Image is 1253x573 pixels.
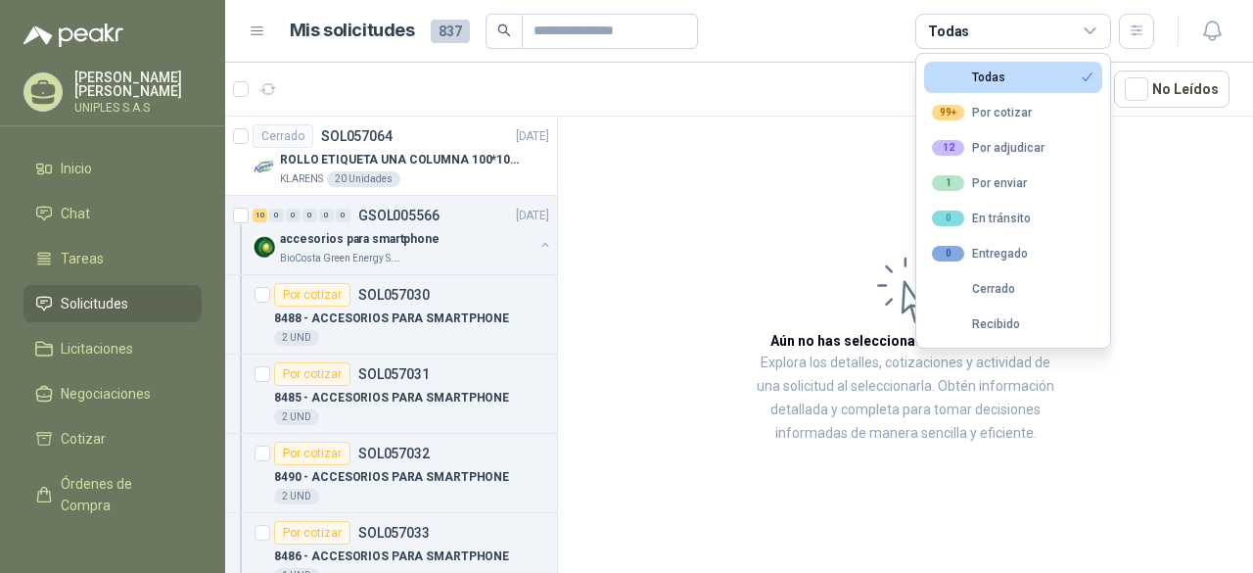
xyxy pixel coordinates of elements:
[286,209,301,222] div: 0
[924,132,1102,164] button: 12Por adjudicar
[280,251,403,266] p: BioCosta Green Energy S.A.S
[61,293,128,314] span: Solicitudes
[225,355,557,434] a: Por cotizarSOL0570318485 - ACCESORIOS PARA SMARTPHONE2 UND
[754,352,1057,446] p: Explora los detalles, cotizaciones y actividad de una solicitud al seleccionarla. Obtén informaci...
[23,330,202,367] a: Licitaciones
[23,465,202,524] a: Órdenes de Compra
[253,124,313,148] div: Cerrado
[932,246,1028,262] div: Entregado
[770,330,1041,352] h3: Aún no has seleccionado niguna solicitud
[253,209,267,222] div: 10
[336,209,350,222] div: 0
[274,442,350,465] div: Por cotizar
[61,158,92,179] span: Inicio
[932,175,964,191] div: 1
[932,211,964,226] div: 0
[23,420,202,457] a: Cotizar
[253,156,276,179] img: Company Logo
[302,209,317,222] div: 0
[497,24,511,37] span: search
[23,240,202,277] a: Tareas
[924,167,1102,199] button: 1Por enviar
[280,230,440,249] p: accesorios para smartphone
[74,71,202,98] p: [PERSON_NAME] [PERSON_NAME]
[274,283,350,307] div: Por cotizar
[61,338,133,359] span: Licitaciones
[23,195,202,232] a: Chat
[253,204,553,266] a: 10 0 0 0 0 0 GSOL005566[DATE] Company Logoaccesorios para smartphoneBioCosta Green Energy S.A.S
[932,211,1031,226] div: En tránsito
[1114,71,1230,108] button: No Leídos
[274,468,509,487] p: 8490 - ACCESORIOS PARA SMARTPHONE
[274,389,509,407] p: 8485 - ACCESORIOS PARA SMARTPHONE
[74,102,202,114] p: UNIPLES S.A.S
[274,310,509,328] p: 8488 - ACCESORIOS PARA SMARTPHONE
[23,375,202,412] a: Negociaciones
[280,171,323,187] p: KLARENS
[269,209,284,222] div: 0
[932,105,1032,120] div: Por cotizar
[932,246,964,262] div: 0
[253,235,276,259] img: Company Logo
[290,17,415,45] h1: Mis solicitudes
[319,209,334,222] div: 0
[61,203,90,224] span: Chat
[274,548,509,566] p: 8486 - ACCESORIOS PARA SMARTPHONE
[924,309,1102,340] button: Recibido
[225,275,557,355] a: Por cotizarSOL0570308488 - ACCESORIOS PARA SMARTPHONE2 UND
[321,129,393,143] p: SOL057064
[61,428,106,450] span: Cotizar
[932,140,964,156] div: 12
[932,140,1044,156] div: Por adjudicar
[516,127,549,146] p: [DATE]
[23,285,202,322] a: Solicitudes
[23,24,123,47] img: Logo peakr
[358,288,430,302] p: SOL057030
[924,97,1102,128] button: 99+Por cotizar
[928,21,969,42] div: Todas
[924,203,1102,234] button: 0En tránsito
[274,489,319,504] div: 2 UND
[924,238,1102,269] button: 0Entregado
[358,526,430,540] p: SOL057033
[61,473,183,516] span: Órdenes de Compra
[924,62,1102,93] button: Todas
[924,273,1102,305] button: Cerrado
[274,409,319,425] div: 2 UND
[61,383,151,405] span: Negociaciones
[274,362,350,386] div: Por cotizar
[358,367,430,381] p: SOL057031
[932,175,1027,191] div: Por enviar
[358,447,430,460] p: SOL057032
[225,434,557,513] a: Por cotizarSOL0570328490 - ACCESORIOS PARA SMARTPHONE2 UND
[358,209,440,222] p: GSOL005566
[280,151,524,169] p: ROLLO ETIQUETA UNA COLUMNA 100*100*500un
[327,171,400,187] div: 20 Unidades
[61,248,104,269] span: Tareas
[932,282,1015,296] div: Cerrado
[431,20,470,43] span: 837
[932,317,1020,331] div: Recibido
[516,207,549,225] p: [DATE]
[23,150,202,187] a: Inicio
[274,521,350,545] div: Por cotizar
[932,71,1005,84] div: Todas
[274,330,319,346] div: 2 UND
[932,105,964,120] div: 99+
[225,117,557,196] a: CerradoSOL057064[DATE] Company LogoROLLO ETIQUETA UNA COLUMNA 100*100*500unKLARENS20 Unidades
